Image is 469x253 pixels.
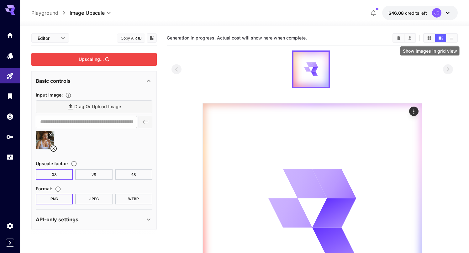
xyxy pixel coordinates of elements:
button: Show images in list view [446,34,457,42]
span: Editor [38,35,57,41]
button: Choose the file format for the output image. [52,186,64,192]
div: Usage [6,153,14,161]
a: Playground [31,9,58,17]
button: Copy AIR ID [117,34,145,43]
span: Input Image : [36,92,63,98]
button: $46.0824JG [382,6,458,20]
span: Image Upscale [70,9,105,17]
p: API-only settings [36,216,78,223]
div: API-only settings [36,212,152,227]
button: 2X [36,169,73,180]
button: WEBP [115,194,152,204]
button: JPEG [75,194,113,204]
button: Show images in video view [435,34,446,42]
div: Library [6,92,14,100]
button: 3X [75,169,113,180]
button: Download All [404,34,415,42]
button: Expand sidebar [6,239,14,247]
div: API Keys [6,133,14,141]
div: Basic controls [36,73,152,88]
p: Basic controls [36,77,71,85]
span: Generation in progress. Actual cost will show here when complete. [167,35,307,40]
div: JG [432,8,441,18]
div: Models [6,52,14,60]
div: $46.0824 [388,10,427,16]
div: Settings [6,222,14,230]
div: Wallet [6,113,14,120]
button: PNG [36,194,73,204]
div: Clear ImagesDownload All [393,33,416,43]
button: Specifies the input image to be processed. [63,92,74,98]
button: Choose the level of upscaling to be performed on the image. [68,161,80,167]
button: 4X [115,169,152,180]
div: Actions [409,107,419,116]
div: Playground [6,72,14,80]
div: Show images in grid view [400,46,460,55]
div: Show images in grid viewShow images in video viewShow images in list view [423,33,458,43]
span: $46.08 [388,10,405,16]
button: Show images in grid view [424,34,435,42]
button: Add to library [149,34,155,42]
nav: breadcrumb [31,9,70,17]
span: credits left [405,10,427,16]
span: Format : [36,186,52,191]
div: Home [6,31,14,39]
button: Clear Images [393,34,404,42]
span: Upscale factor : [36,161,68,166]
